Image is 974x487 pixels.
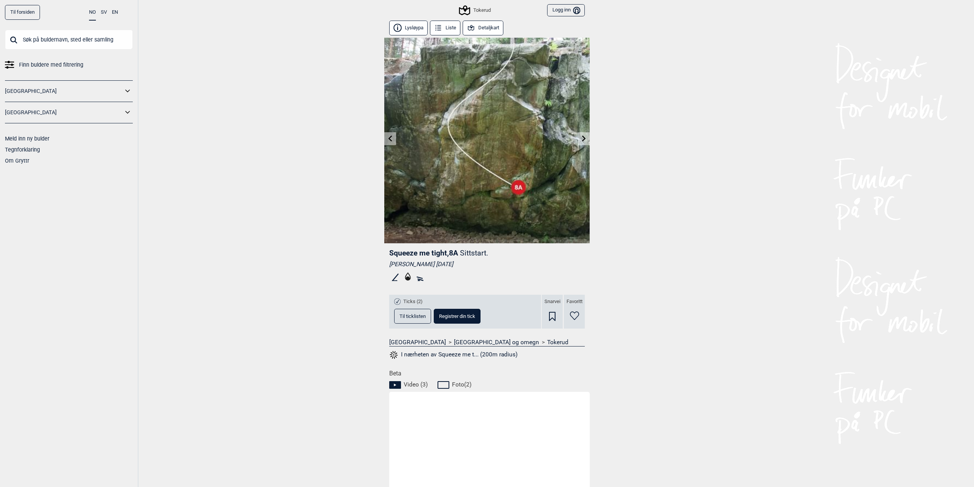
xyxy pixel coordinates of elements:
span: Til ticklisten [399,314,426,319]
span: Ticks (2) [403,299,423,305]
nav: > > [389,339,585,346]
img: Squeeze me tight 190510 [384,38,590,243]
a: Finn buldere med filtrering [5,59,133,70]
button: NO [89,5,96,21]
a: [GEOGRAPHIC_DATA] og omegn [454,339,539,346]
a: [GEOGRAPHIC_DATA] [5,107,123,118]
button: Registrer din tick [434,309,481,324]
button: Logg inn [547,4,585,17]
span: Video ( 3 ) [404,381,428,388]
a: Tokerud [547,339,568,346]
p: Sittstart. [460,249,488,257]
a: [GEOGRAPHIC_DATA] [5,86,123,97]
span: Squeeze me tight , 8A [389,249,458,257]
span: Foto ( 2 ) [452,381,471,388]
span: Favoritt [567,299,582,305]
input: Søk på buldernavn, sted eller samling [5,30,133,49]
div: Tokerud [460,6,490,15]
button: Lysløypa [389,21,428,35]
button: Liste [430,21,460,35]
a: Om Gryttr [5,158,29,164]
div: [PERSON_NAME] [DATE] [389,260,585,268]
a: Til forsiden [5,5,40,20]
span: Finn buldere med filtrering [19,59,83,70]
button: EN [112,5,118,20]
a: [GEOGRAPHIC_DATA] [389,339,446,346]
button: Detaljkart [463,21,503,35]
span: Registrer din tick [439,314,475,319]
button: Til ticklisten [394,309,431,324]
a: Meld inn ny bulder [5,136,49,142]
a: Tegnforklaring [5,147,40,153]
button: I nærheten av Squeeze me t... (200m radius) [389,350,517,360]
button: SV [101,5,107,20]
div: Snarvei [542,295,563,329]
